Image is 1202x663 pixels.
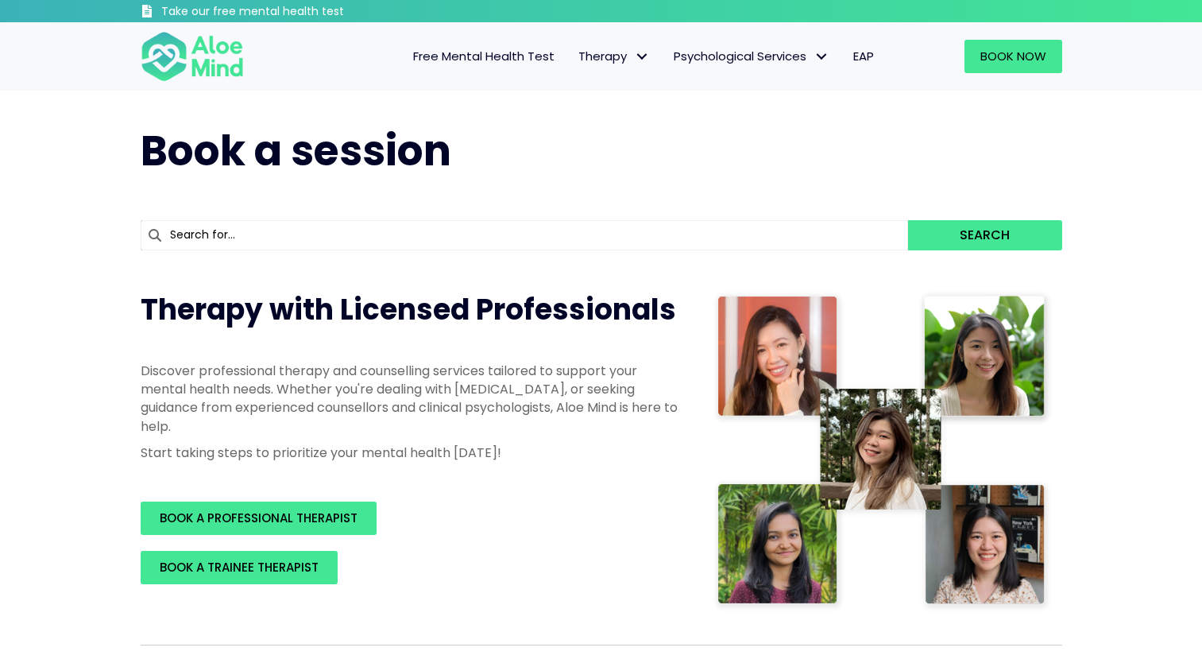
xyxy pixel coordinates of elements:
a: Free Mental Health Test [401,40,566,73]
a: BOOK A PROFESSIONAL THERAPIST [141,502,377,535]
span: BOOK A PROFESSIONAL THERAPIST [160,510,358,526]
a: BOOK A TRAINEE THERAPIST [141,551,338,584]
span: Book a session [141,122,451,180]
a: TherapyTherapy: submenu [566,40,662,73]
nav: Menu [265,40,886,73]
p: Start taking steps to prioritize your mental health [DATE]! [141,444,681,462]
span: Therapy with Licensed Professionals [141,289,676,330]
img: Aloe mind Logo [141,30,244,83]
span: Free Mental Health Test [413,48,555,64]
span: EAP [853,48,874,64]
span: Psychological Services: submenu [810,45,833,68]
a: Book Now [964,40,1062,73]
span: Therapy [578,48,650,64]
span: Psychological Services [674,48,829,64]
span: BOOK A TRAINEE THERAPIST [160,559,319,576]
img: Therapist collage [713,290,1053,613]
h3: Take our free mental health test [161,4,429,20]
span: Therapy: submenu [631,45,654,68]
p: Discover professional therapy and counselling services tailored to support your mental health nee... [141,362,681,436]
a: Take our free mental health test [141,4,429,22]
a: Psychological ServicesPsychological Services: submenu [662,40,841,73]
input: Search for... [141,220,909,250]
a: EAP [841,40,886,73]
button: Search [908,220,1061,250]
span: Book Now [980,48,1046,64]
